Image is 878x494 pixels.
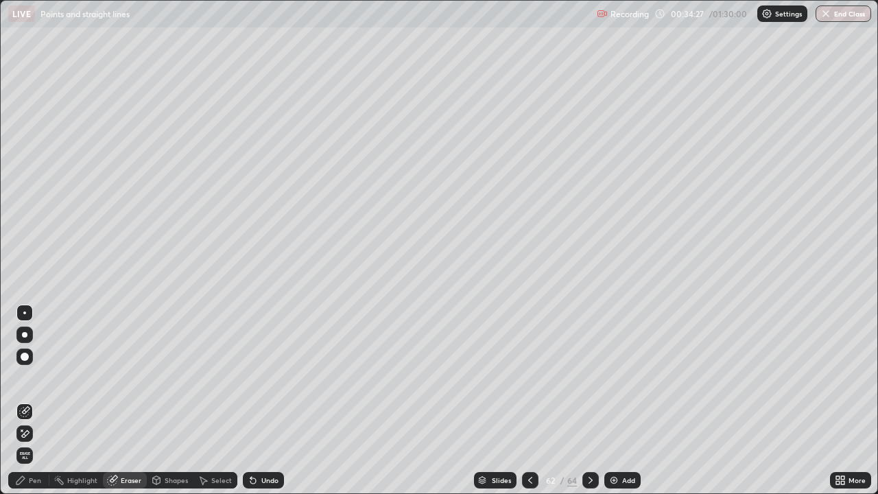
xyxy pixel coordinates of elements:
div: Undo [261,477,278,484]
p: Recording [610,9,649,19]
p: Points and straight lines [40,8,130,19]
span: Erase all [17,451,32,460]
div: 62 [544,476,558,484]
div: Eraser [121,477,141,484]
div: More [849,477,866,484]
p: Settings [775,10,802,17]
div: Shapes [165,477,188,484]
img: end-class-cross [820,8,831,19]
div: Pen [29,477,41,484]
div: Highlight [67,477,97,484]
div: Slides [492,477,511,484]
img: recording.375f2c34.svg [597,8,608,19]
div: Add [622,477,635,484]
p: LIVE [12,8,31,19]
img: add-slide-button [608,475,619,486]
div: Select [211,477,232,484]
div: 64 [567,474,577,486]
div: / [560,476,565,484]
button: End Class [816,5,871,22]
img: class-settings-icons [761,8,772,19]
